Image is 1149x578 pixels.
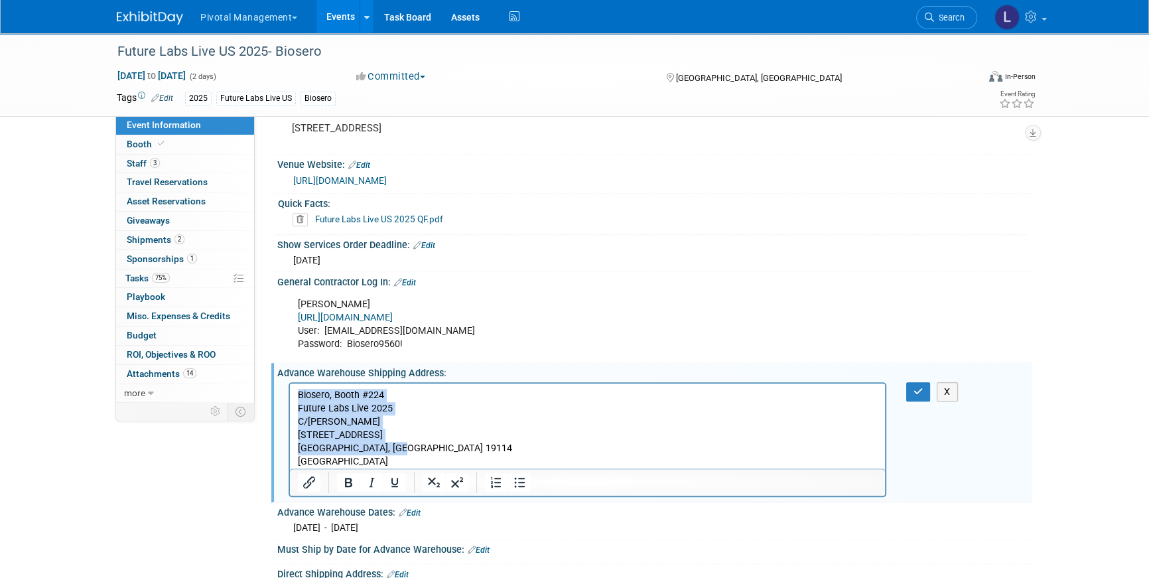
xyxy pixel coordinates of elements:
a: Shipments2 [116,231,254,250]
span: Event Information [127,119,201,130]
div: Event Format [899,69,1036,89]
a: Misc. Expenses & Credits [116,307,254,326]
a: [URL][DOMAIN_NAME] [293,175,387,186]
button: Underline [383,473,406,492]
div: Biosero [301,92,336,106]
span: Sponsorships [127,253,197,264]
span: [DATE] [293,255,320,265]
a: Playbook [116,288,254,307]
button: Committed [352,70,431,84]
pre: [STREET_ADDRESS] [292,122,577,134]
a: Edit [394,278,416,287]
div: Quick Facts: [278,194,1026,210]
a: ROI, Objectives & ROO [116,346,254,364]
a: Edit [151,94,173,103]
a: Travel Reservations [116,173,254,192]
a: more [116,384,254,403]
td: Personalize Event Tab Strip [204,403,228,420]
span: 2 [174,234,184,244]
span: Asset Reservations [127,196,206,206]
a: [URL][DOMAIN_NAME] [298,312,393,323]
a: Budget [116,326,254,345]
img: ExhibitDay [117,11,183,25]
span: 1 [187,253,197,263]
span: 75% [152,273,170,283]
a: Asset Reservations [116,192,254,211]
span: Playbook [127,291,165,302]
span: to [145,70,158,81]
td: Tags [117,91,173,106]
div: In-Person [1004,72,1036,82]
a: Edit [348,161,370,170]
span: [DATE] [DATE] [117,70,186,82]
button: Numbered list [485,473,507,492]
div: General Contractor Log In: [277,272,1032,289]
button: Italic [360,473,383,492]
img: Leslie Pelton [994,5,1020,30]
a: Attachments14 [116,365,254,384]
span: Booth [127,139,167,149]
div: Future Labs Live US [216,92,296,106]
a: Giveaways [116,212,254,230]
a: Future Labs Live US 2025 QF.pdf [315,214,443,224]
div: 2025 [185,92,212,106]
span: Attachments [127,368,196,379]
div: Show Services Order Deadline: [277,235,1032,252]
a: Staff3 [116,155,254,173]
button: Superscript [446,473,468,492]
button: Insert/edit link [298,473,320,492]
a: Edit [468,545,490,555]
iframe: Rich Text Area [290,384,885,469]
button: Bullet list [508,473,531,492]
img: Format-Inperson.png [989,71,1002,82]
span: Tasks [125,273,170,283]
span: Travel Reservations [127,177,208,187]
span: Giveaways [127,215,170,226]
a: Sponsorships1 [116,250,254,269]
a: Booth [116,135,254,154]
a: Event Information [116,116,254,135]
div: Future Labs Live US 2025- Biosero [113,40,957,64]
span: Shipments [127,234,184,245]
span: Staff [127,158,160,169]
a: Edit [413,241,435,250]
div: Must Ship by Date for Advance Warehouse: [277,540,1032,557]
a: Delete attachment? [293,215,313,224]
button: Bold [337,473,360,492]
span: Budget [127,330,157,340]
div: Advance Warehouse Dates: [277,502,1032,520]
div: Event Rating [999,91,1035,98]
span: 14 [183,368,196,378]
div: Venue Website: [277,155,1032,172]
button: Subscript [423,473,445,492]
div: Advance Warehouse Shipping Address: [277,363,1032,380]
a: Edit [399,508,421,518]
span: [DATE] - [DATE] [293,522,358,533]
span: [GEOGRAPHIC_DATA], [GEOGRAPHIC_DATA] [675,73,841,83]
span: Search [934,13,965,23]
div: [PERSON_NAME] User: [EMAIL_ADDRESS][DOMAIN_NAME] Password: Biosero9560! [289,291,886,358]
span: ROI, Objectives & ROO [127,349,216,360]
i: Booth reservation complete [158,140,165,147]
span: (2 days) [188,72,216,81]
a: Search [916,6,977,29]
button: X [937,382,958,401]
span: more [124,388,145,398]
span: Misc. Expenses & Credits [127,311,230,321]
a: Tasks75% [116,269,254,288]
span: 3 [150,158,160,168]
td: Toggle Event Tabs [228,403,255,420]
